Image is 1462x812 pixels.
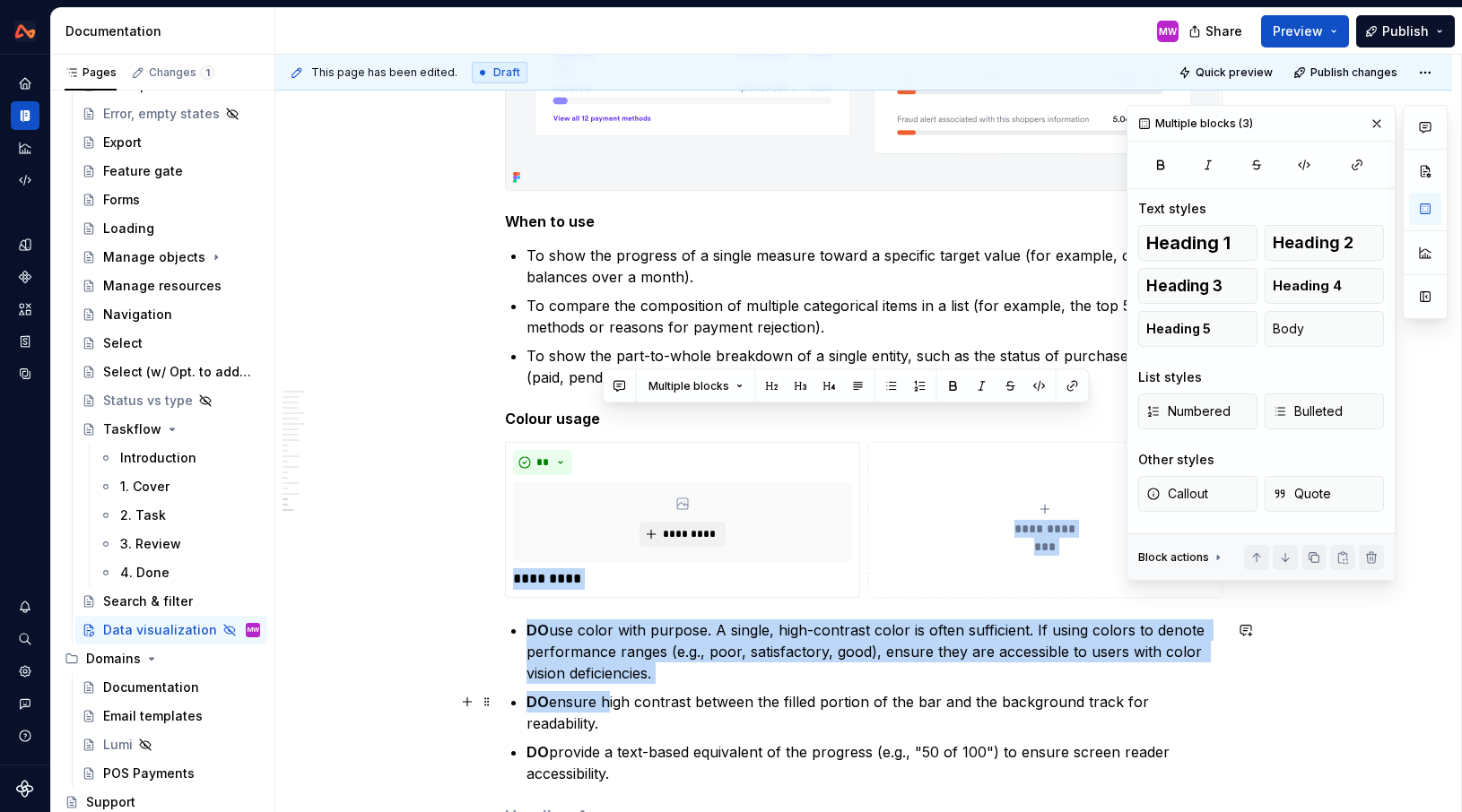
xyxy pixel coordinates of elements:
p: use color with purpose. A single, high-contrast color is often sufficient. If using colors to den... [526,619,1223,684]
button: Quick preview [1173,60,1281,85]
a: Documentation [74,673,267,702]
a: Data sources [11,359,39,388]
p: To show the part-to-whole breakdown of a single entity, such as the status of purchase orders (pa... [526,345,1223,388]
div: Search & filter [103,592,193,610]
div: Feature gate [103,162,183,180]
span: Publish [1382,22,1429,40]
div: Status vs type [103,392,193,410]
a: Search & filter [74,587,267,616]
span: Preview [1273,22,1323,40]
a: Navigation [74,300,267,329]
div: POS Payments [103,764,195,782]
p: To show the progress of a single measure toward a specific target value (for example, cash balanc... [526,245,1223,288]
div: Domains [57,644,267,673]
a: Documentation [11,101,39,130]
a: Data visualizationMW [74,616,267,644]
a: Code automation [11,166,39,194]
div: 2. Task [120,506,166,524]
div: 3. Review [120,535,181,553]
p: ensure high contrast between the filled portion of the bar and the background track for readability. [526,691,1223,734]
div: Introduction [120,449,196,467]
a: 1. Cover [91,472,267,501]
svg: Supernova Logo [16,780,34,798]
a: Manage resources [74,272,267,300]
div: Forms [103,191,140,209]
div: Navigation [103,306,172,324]
div: Design tokens [11,230,39,259]
div: Support [86,793,135,811]
div: MW [1159,24,1177,39]
span: Quick preview [1196,65,1273,80]
button: Publish changes [1288,60,1405,85]
a: 4. Done [91,558,267,587]
div: Changes [149,65,214,80]
p: provide a text-based equivalent of the progress (e.g., "50 of 100") to ensure screen reader acces... [526,741,1223,784]
p: To compare the composition of multiple categorical items in a list (for example, the top 5 paymen... [526,295,1223,338]
a: Feature gate [74,157,267,186]
a: Lumi [74,730,267,759]
button: Share [1179,15,1254,48]
span: Publish changes [1310,65,1397,80]
a: POS Payments [74,759,267,788]
button: Preview [1261,15,1349,48]
a: Select (w/ Opt. to add new) [74,358,267,386]
a: Introduction [91,444,267,472]
div: Select (w/ Opt. to add new) [103,363,251,381]
a: Loading [74,214,267,243]
strong: DO [526,693,549,711]
span: Draft [493,65,520,80]
a: 3. Review [91,530,267,558]
a: Home [11,69,39,98]
div: MW [248,621,259,639]
div: Taskflow [103,420,161,438]
a: Forms [74,186,267,214]
div: Select [103,334,143,352]
a: Status vs type [74,386,267,415]
div: 4. Done [120,564,170,582]
a: Manage objects [74,243,267,272]
div: Documentation [65,22,267,40]
div: Documentation [103,678,199,696]
button: Contact support [11,689,39,718]
a: Error, empty states [74,99,267,128]
div: Data visualization [103,621,217,639]
div: Manage resources [103,277,222,295]
button: Notifications [11,592,39,621]
div: Error, empty states [103,105,220,123]
a: Settings [11,657,39,686]
h5: Colour usage [505,410,1223,428]
a: Assets [11,295,39,324]
strong: DO [526,743,549,761]
a: Storybook stories [11,327,39,356]
div: Export [103,134,142,151]
button: Publish [1356,15,1455,48]
a: Email templates [74,702,267,730]
img: 0733df7c-e17f-4421-95a9-ced236ef1ff0.png [14,21,36,42]
strong: DO [526,621,549,639]
h5: When to use [505,212,1223,230]
div: 1. Cover [120,478,170,496]
div: Manage objects [103,248,205,266]
a: Select [74,329,267,358]
a: Taskflow [74,415,267,444]
a: Analytics [11,134,39,162]
button: Search ⌘K [11,625,39,653]
div: Loading [103,220,154,238]
span: Share [1205,22,1242,40]
div: Lumi [103,736,133,754]
a: Components [11,263,39,291]
span: This page has been edited. [311,65,457,80]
